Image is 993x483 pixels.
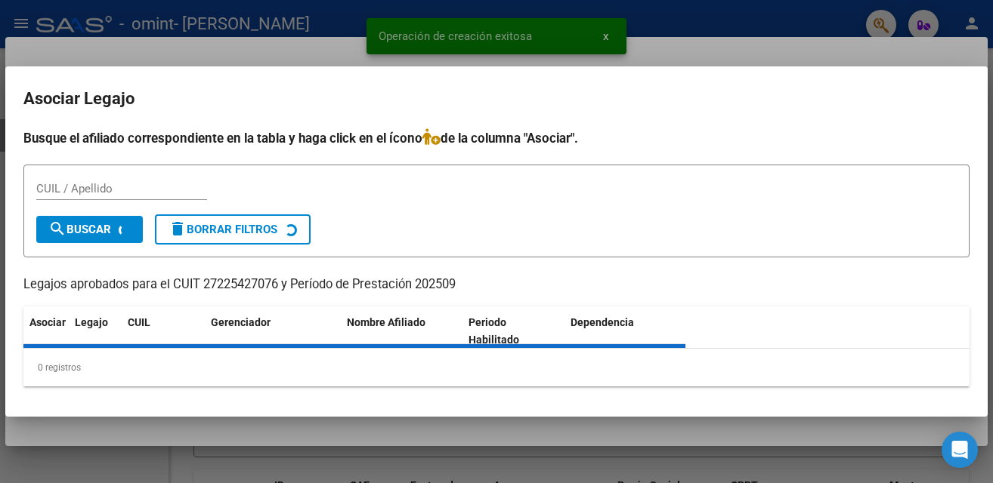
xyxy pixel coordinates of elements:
div: 0 registros [23,349,970,386]
span: Nombre Afiliado [347,316,425,328]
datatable-header-cell: Gerenciador [205,306,341,356]
mat-icon: search [48,220,67,238]
span: Borrar Filtros [169,223,277,236]
datatable-header-cell: Nombre Afiliado [341,306,462,356]
span: Asociar [29,316,66,328]
span: Periodo Habilitado [469,316,519,346]
datatable-header-cell: Periodo Habilitado [462,306,565,356]
span: CUIL [128,316,150,328]
datatable-header-cell: Dependencia [565,306,686,356]
span: Legajo [75,316,108,328]
datatable-header-cell: CUIL [122,306,205,356]
datatable-header-cell: Legajo [69,306,122,356]
p: Legajos aprobados para el CUIT 27225427076 y Período de Prestación 202509 [23,275,970,294]
span: Dependencia [571,316,634,328]
span: Buscar [48,223,111,236]
h2: Asociar Legajo [23,85,970,113]
button: Buscar [36,216,143,243]
div: Open Intercom Messenger [942,432,978,468]
mat-icon: delete [169,220,187,238]
h4: Busque el afiliado correspondiente en la tabla y haga click en el ícono de la columna "Asociar". [23,128,970,148]
button: Borrar Filtros [155,214,311,245]
span: Gerenciador [211,316,271,328]
datatable-header-cell: Asociar [23,306,69,356]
